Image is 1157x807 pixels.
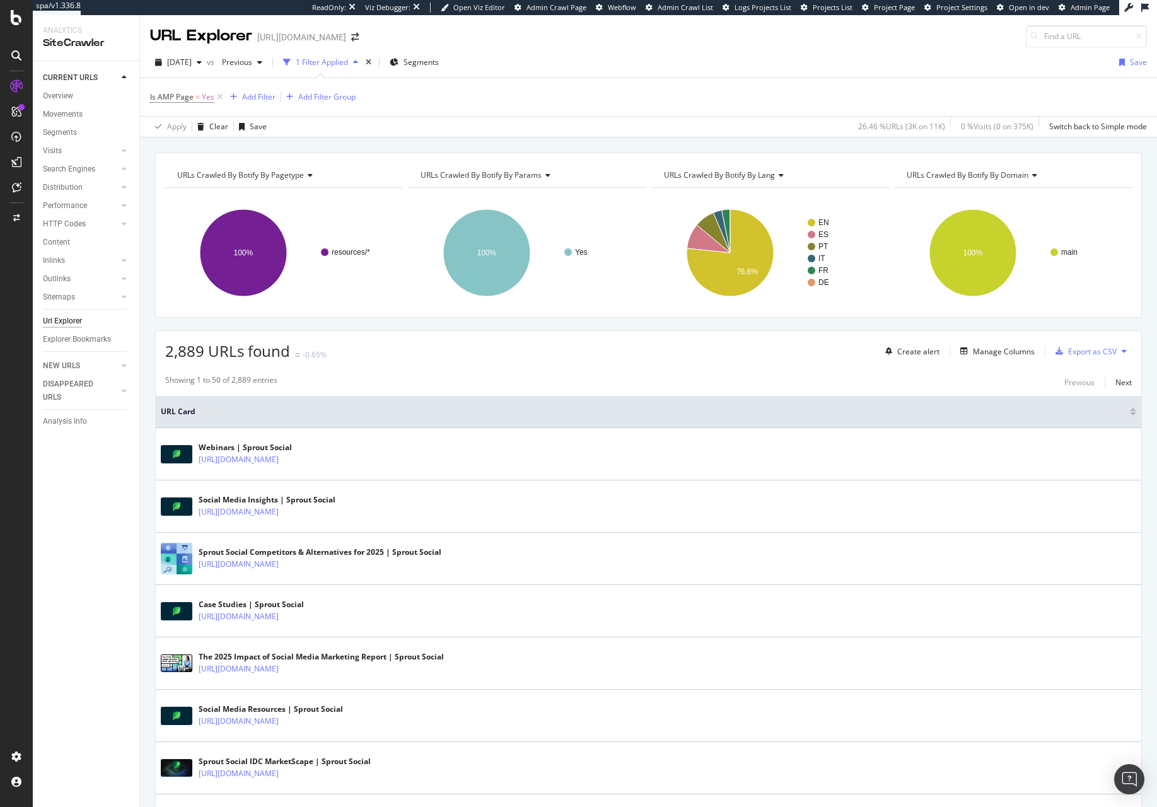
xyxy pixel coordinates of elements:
[250,121,267,132] div: Save
[281,90,356,105] button: Add Filter Group
[904,165,1120,185] h4: URLs Crawled By Botify By domain
[441,3,505,13] a: Open Viz Editor
[1061,248,1078,257] text: main
[43,315,82,328] div: Url Explorer
[303,349,327,360] div: -0.65%
[608,3,636,12] span: Webflow
[43,291,118,304] a: Sitemaps
[43,359,118,373] a: NEW URLS
[199,651,444,663] div: The 2025 Impact of Social Media Marketing Report | Sprout Social
[818,218,829,227] text: EN
[161,602,192,620] img: main image
[818,230,829,239] text: ES
[1114,52,1147,73] button: Save
[43,108,131,121] a: Movements
[225,90,276,105] button: Add Filter
[43,272,118,286] a: Outlinks
[175,165,391,185] h4: URLs Crawled By Botify By pagetype
[43,254,118,267] a: Inlinks
[217,57,252,67] span: Previous
[161,445,192,463] img: main image
[43,359,80,373] div: NEW URLS
[658,3,713,12] span: Admin Crawl List
[195,91,200,102] span: =
[177,170,304,180] span: URLs Crawled By Botify By pagetype
[818,254,825,263] text: IT
[161,406,1127,417] span: URL Card
[43,36,129,50] div: SiteCrawler
[973,346,1035,357] div: Manage Columns
[150,91,194,102] span: Is AMP Page
[43,378,118,404] a: DISAPPEARED URLS
[199,558,279,571] a: [URL][DOMAIN_NAME]
[192,117,228,137] button: Clear
[202,88,214,106] span: Yes
[1115,377,1132,388] div: Next
[1068,346,1117,357] div: Export as CSV
[161,497,192,516] img: main image
[858,121,945,132] div: 26.46 % URLs ( 3K on 11K )
[997,3,1049,13] a: Open in dev
[813,3,852,12] span: Projects List
[43,291,75,304] div: Sitemaps
[421,170,542,180] span: URLs Crawled By Botify By params
[723,3,791,13] a: Logs Projects List
[43,181,118,194] a: Distribution
[897,346,939,357] div: Create alert
[907,170,1028,180] span: URLs Crawled By Botify By domain
[955,344,1035,359] button: Manage Columns
[167,121,187,132] div: Apply
[161,543,192,574] img: main image
[1050,341,1117,361] button: Export as CSV
[161,707,192,725] img: main image
[199,704,343,715] div: Social Media Resources | Sprout Social
[298,91,356,102] div: Add Filter Group
[234,117,267,137] button: Save
[312,3,346,13] div: ReadOnly:
[818,278,829,287] text: DE
[385,52,444,73] button: Segments
[165,374,277,390] div: Showing 1 to 50 of 2,889 entries
[242,91,276,102] div: Add Filter
[296,57,348,67] div: 1 Filter Applied
[43,163,95,176] div: Search Engines
[199,610,279,623] a: [URL][DOMAIN_NAME]
[199,663,279,675] a: [URL][DOMAIN_NAME]
[43,144,118,158] a: Visits
[1026,25,1147,47] input: Find a URL
[207,57,217,67] span: vs
[199,547,441,558] div: Sprout Social Competitors & Alternatives for 2025 | Sprout Social
[199,506,279,518] a: [URL][DOMAIN_NAME]
[818,242,829,251] text: PT
[646,3,713,13] a: Admin Crawl List
[1064,374,1095,390] button: Previous
[209,121,228,132] div: Clear
[1044,117,1147,137] button: Switch back to Simple mode
[936,3,987,12] span: Project Settings
[278,52,363,73] button: 1 Filter Applied
[43,236,131,249] a: Content
[165,340,290,361] span: 2,889 URLs found
[234,248,253,257] text: 100%
[895,198,1132,308] svg: A chart.
[1130,57,1147,67] div: Save
[409,198,646,308] svg: A chart.
[43,199,118,212] a: Performance
[43,254,65,267] div: Inlinks
[1059,3,1110,13] a: Admin Page
[862,3,915,13] a: Project Page
[199,494,335,506] div: Social Media Insights | Sprout Social
[199,442,334,453] div: Webinars | Sprout Social
[1071,3,1110,12] span: Admin Page
[1114,764,1144,794] div: Open Intercom Messenger
[43,272,71,286] div: Outlinks
[652,198,889,308] svg: A chart.
[161,759,192,777] img: main image
[43,415,87,428] div: Analysis Info
[43,71,118,84] a: CURRENT URLS
[43,126,131,139] a: Segments
[43,25,129,36] div: Analytics
[43,333,131,346] a: Explorer Bookmarks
